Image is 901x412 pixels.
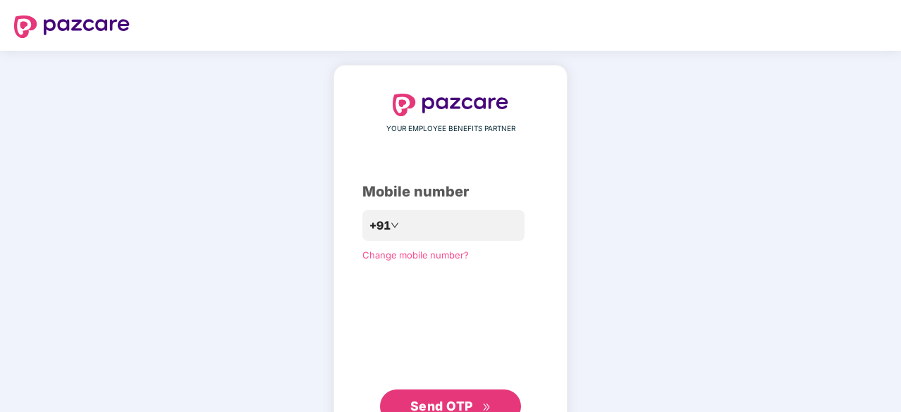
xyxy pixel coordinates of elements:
a: Change mobile number? [362,249,469,261]
img: logo [393,94,508,116]
img: logo [14,15,130,38]
span: YOUR EMPLOYEE BENEFITS PARTNER [386,123,515,135]
span: down [391,221,399,230]
span: double-right [482,403,491,412]
div: Mobile number [362,181,539,203]
span: +91 [369,217,391,235]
